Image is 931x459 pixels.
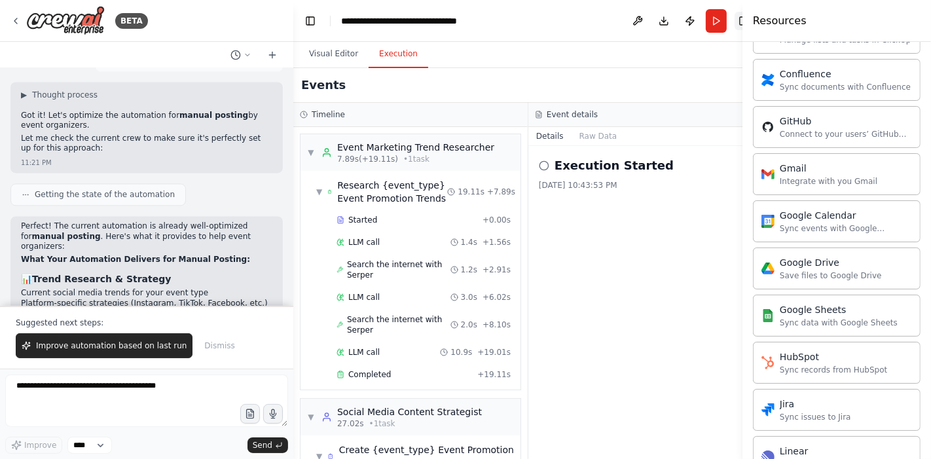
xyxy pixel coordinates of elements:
div: Social Media Content Strategist [337,405,482,418]
span: • 1 task [403,154,429,164]
span: Improve [24,440,56,450]
button: Visual Editor [299,41,369,68]
button: Upload files [240,404,260,424]
span: LLM call [348,347,380,358]
strong: manual posting [179,111,248,120]
div: Linear [780,445,912,458]
button: Dismiss [198,333,241,358]
span: 3.0s [461,292,477,303]
li: Current social media trends for your event type [21,288,272,299]
span: Thought process [32,90,98,100]
img: Jira [761,403,775,416]
h4: Resources [753,13,807,29]
div: Google Drive [780,256,882,269]
li: Platform-specific strategies (Instagram, TikTok, Facebook, etc.) [21,299,272,309]
nav: breadcrumb [341,14,488,28]
button: Switch to previous chat [225,47,257,63]
span: + 8.10s [483,320,511,330]
div: Sync issues to Jira [780,412,851,422]
div: BETA [115,13,148,29]
h3: 📊 [21,272,272,285]
span: + 19.01s [477,347,511,358]
div: Sync events with Google Calendar [780,223,912,234]
span: 27.02s [337,418,364,429]
div: [DATE] 10:43:53 PM [539,180,753,191]
span: + 2.91s [483,265,511,275]
span: 7.89s (+19.11s) [337,154,398,164]
div: Save files to Google Drive [780,270,882,281]
div: Event Marketing Trend Researcher [337,141,494,154]
div: Google Sheets [780,303,898,316]
span: 2.0s [461,320,477,330]
strong: Trend Research & Strategy [32,274,171,284]
div: HubSpot [780,350,887,363]
img: Google Calendar [761,215,775,228]
div: Jira [780,397,851,411]
h2: Events [301,76,346,94]
img: Gmail [761,168,775,181]
img: Google Drive [761,262,775,275]
span: + 19.11s [477,369,511,380]
span: Search the internet with Serper [347,259,450,280]
span: Getting the state of the automation [35,189,175,200]
button: Hide left sidebar [301,12,319,30]
span: + 7.89s [487,187,515,197]
span: 10.9s [450,347,472,358]
span: + 1.56s [483,237,511,248]
p: Got it! Let's optimize the automation for by event organizers. [21,111,272,131]
button: Start a new chat [262,47,283,63]
span: Dismiss [204,340,234,351]
div: Integrate with you Gmail [780,176,877,187]
button: Improve [5,437,62,454]
h2: Execution Started [555,156,674,175]
div: Sync documents with Confluence [780,82,911,92]
span: ▶ [21,90,27,100]
h3: Timeline [312,109,345,120]
button: Click to speak your automation idea [263,404,283,424]
div: GitHub [780,115,912,128]
span: LLM call [348,292,380,303]
span: Improve automation based on last run [36,340,187,351]
div: Connect to your users’ GitHub accounts [780,129,912,139]
span: Send [253,440,272,450]
div: Google Calendar [780,209,912,222]
span: ▼ [316,187,322,197]
div: Gmail [780,162,877,175]
div: Sync data with Google Sheets [780,318,898,328]
span: Completed [348,369,391,380]
button: Raw Data [572,127,625,145]
img: HubSpot [761,356,775,369]
div: Research {event_type} Event Promotion Trends [337,179,447,205]
div: Sync records from HubSpot [780,365,887,375]
strong: What Your Automation Delivers for Manual Posting: [21,255,250,264]
span: + 6.02s [483,292,511,303]
span: • 1 task [369,418,395,429]
button: ▶Thought process [21,90,98,100]
div: Confluence [780,67,911,81]
div: 11:21 PM [21,158,52,168]
span: 19.11s [458,187,484,197]
button: Send [247,437,288,453]
button: Improve automation based on last run [16,333,192,358]
button: Details [528,127,572,145]
strong: manual posting [32,232,101,241]
p: Suggested next steps: [16,318,278,328]
button: Hide right sidebar [735,12,753,30]
img: Confluence [761,73,775,86]
p: Let me check the current crew to make sure it's perfectly set up for this approach: [21,134,272,154]
span: 1.2s [461,265,477,275]
button: Execution [369,41,428,68]
p: Perfect! The current automation is already well-optimized for . Here's what it provides to help e... [21,221,272,252]
img: GitHub [761,120,775,134]
span: + 0.00s [483,215,511,225]
span: 1.4s [461,237,477,248]
span: Search the internet with Serper [347,314,450,335]
h3: Event details [547,109,598,120]
span: ▼ [307,412,315,422]
span: ▼ [307,147,315,158]
img: Logo [26,6,105,35]
span: Started [348,215,377,225]
img: Google Sheets [761,309,775,322]
span: LLM call [348,237,380,248]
